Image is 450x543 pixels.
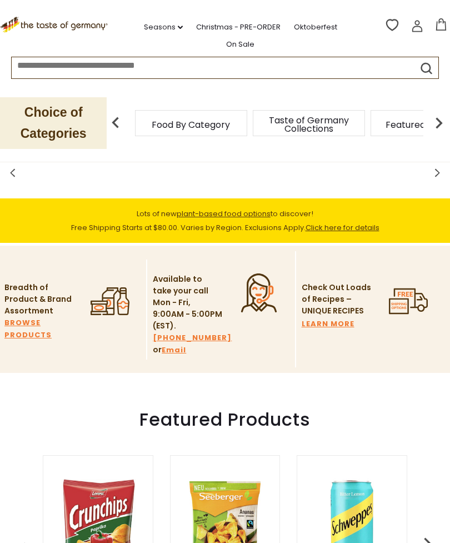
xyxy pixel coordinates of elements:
[302,318,354,330] a: LEARN MORE
[226,38,254,51] a: On Sale
[306,222,379,233] a: Click here for details
[302,282,371,317] p: Check Out Loads of Recipes – UNIQUE RECIPES
[104,112,127,134] img: previous arrow
[144,21,183,33] a: Seasons
[71,208,379,233] span: Lots of new to discover! Free Shipping Starts at $80.00. Varies by Region. Exclusions Apply.
[153,332,232,344] a: [PHONE_NUMBER]
[428,112,450,134] img: next arrow
[294,21,337,33] a: Oktoberfest
[153,273,222,356] p: Available to take your call Mon - Fri, 9:00AM - 5:00PM (EST). or
[196,21,281,33] a: Christmas - PRE-ORDER
[4,282,74,317] p: Breadth of Product & Brand Assortment
[264,116,353,133] a: Taste of Germany Collections
[162,344,186,356] a: Email
[4,317,74,341] a: BROWSE PRODUCTS
[152,121,230,129] a: Food By Category
[177,208,271,219] a: plant-based food options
